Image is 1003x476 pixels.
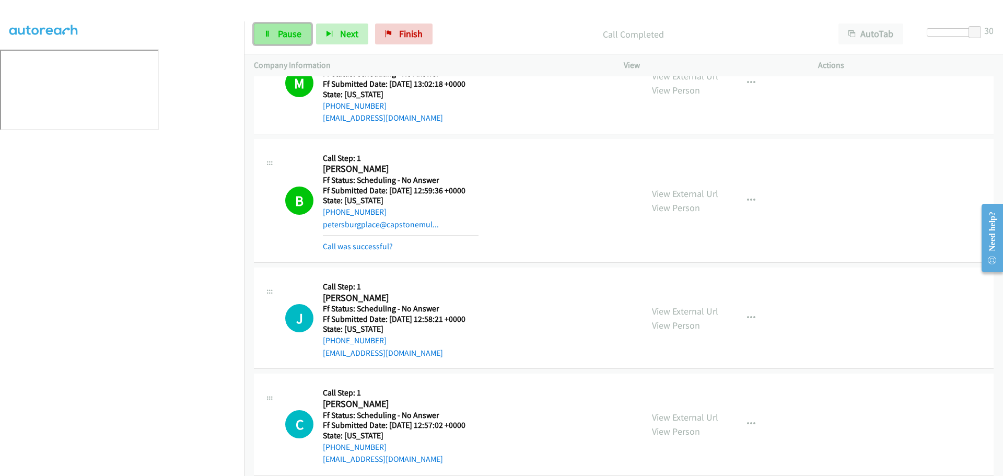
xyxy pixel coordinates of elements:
p: Company Information [254,59,605,72]
a: [PHONE_NUMBER] [323,101,387,111]
div: The call is yet to be attempted [285,410,313,438]
span: Finish [399,28,423,40]
a: View Person [652,319,700,331]
h5: Call Step: 1 [323,388,479,398]
h5: State: [US_STATE] [323,195,479,206]
a: [EMAIL_ADDRESS][DOMAIN_NAME] [323,454,443,464]
h1: J [285,304,313,332]
h5: Call Step: 1 [323,282,479,292]
h5: Ff Submitted Date: [DATE] 13:02:18 +0000 [323,79,479,89]
a: View Person [652,202,700,214]
button: AutoTab [838,24,903,44]
h5: Ff Submitted Date: [DATE] 12:59:36 +0000 [323,185,479,196]
span: Pause [278,28,301,40]
iframe: Resource Center [973,196,1003,280]
a: [EMAIL_ADDRESS][DOMAIN_NAME] [323,113,443,123]
h5: Call Step: 1 [323,153,479,164]
a: View External Url [652,188,718,200]
h2: [PERSON_NAME] [323,163,479,175]
button: Next [316,24,368,44]
h5: Ff Status: Scheduling - No Answer [323,304,479,314]
a: petersburgplace@capstonemul... [323,219,439,229]
h1: C [285,410,313,438]
h5: Ff Status: Scheduling - No Answer [323,410,479,421]
a: View External Url [652,305,718,317]
p: Actions [818,59,994,72]
div: 30 [984,24,994,38]
a: Finish [375,24,433,44]
a: [PHONE_NUMBER] [323,207,387,217]
span: Next [340,28,358,40]
p: View [624,59,799,72]
a: [EMAIL_ADDRESS][DOMAIN_NAME] [323,348,443,358]
h2: [PERSON_NAME] [323,398,479,410]
a: View Person [652,425,700,437]
a: Pause [254,24,311,44]
a: View External Url [652,70,718,82]
h5: Ff Submitted Date: [DATE] 12:58:21 +0000 [323,314,479,324]
a: [PHONE_NUMBER] [323,335,387,345]
h1: B [285,187,313,215]
h5: Ff Submitted Date: [DATE] 12:57:02 +0000 [323,420,479,431]
a: View External Url [652,411,718,423]
h5: Ff Status: Scheduling - No Answer [323,175,479,185]
h1: M [285,69,313,97]
h2: [PERSON_NAME] [323,292,479,304]
h5: State: [US_STATE] [323,324,479,334]
p: Call Completed [447,27,820,41]
h5: State: [US_STATE] [323,431,479,441]
a: View Person [652,84,700,96]
a: Call was successful? [323,241,393,251]
a: [PHONE_NUMBER] [323,442,387,452]
h5: State: [US_STATE] [323,89,479,100]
